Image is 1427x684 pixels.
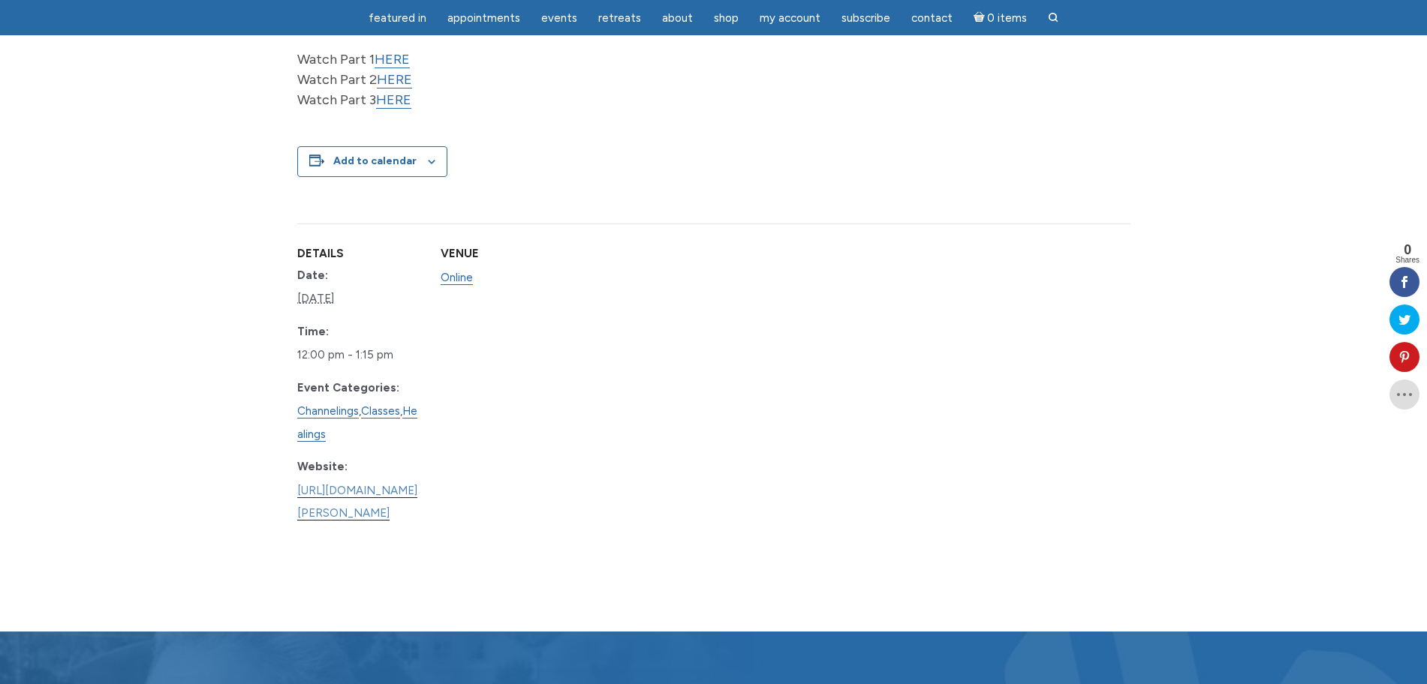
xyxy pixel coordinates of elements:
a: About [653,4,702,33]
a: Channelings [297,404,359,418]
a: HERE [376,91,411,109]
span: 0 [1395,243,1419,256]
button: View links to add events to your calendar [333,154,417,167]
abbr: 2025-10-02 [297,292,334,305]
span: Shop [714,11,739,25]
a: [URL][DOMAIN_NAME][PERSON_NAME] [297,484,417,521]
span: Contact [911,11,953,25]
a: Contact [902,4,962,33]
h2: Details [297,247,423,260]
dt: Website: [297,457,423,475]
span: Watch Part 2 [297,71,412,88]
dt: Time: [297,322,423,340]
a: Subscribe [832,4,899,33]
a: Appointments [438,4,529,33]
dt: Date: [297,266,423,284]
span: Events [541,11,577,25]
dt: Event Categories: [297,379,423,397]
h2: Venue [441,247,566,260]
a: Cart0 items [965,2,1037,33]
a: My Account [751,4,829,33]
dd: , , [297,400,423,445]
span: Shares [1395,256,1419,264]
div: 2025-10-02 [297,343,423,367]
span: Watch Part 3 [297,91,411,109]
i: Cart [974,11,988,25]
a: featured in [360,4,435,33]
span: Watch Part 1 [297,51,410,68]
a: Online [441,271,473,285]
a: Events [532,4,586,33]
span: featured in [369,11,426,25]
a: Shop [705,4,748,33]
a: Retreats [589,4,650,33]
span: Retreats [598,11,641,25]
a: HERE [377,71,412,88]
span: About [662,11,693,25]
span: Appointments [447,11,520,25]
span: 0 items [987,13,1027,24]
span: Subscribe [841,11,890,25]
a: Classes [361,404,400,418]
span: My Account [760,11,820,25]
a: HERE [375,51,410,68]
a: Healings [297,404,417,442]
